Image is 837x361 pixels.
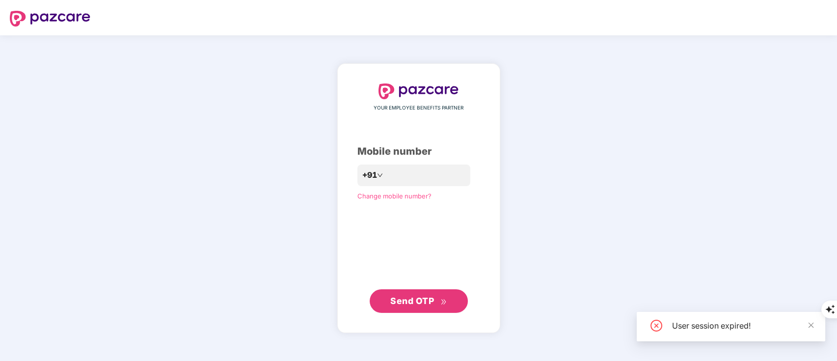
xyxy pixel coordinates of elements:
[390,296,434,306] span: Send OTP
[10,11,90,27] img: logo
[374,104,463,112] span: YOUR EMPLOYEE BENEFITS PARTNER
[377,172,383,178] span: down
[362,169,377,181] span: +91
[672,320,813,332] div: User session expired!
[378,83,459,99] img: logo
[650,320,662,332] span: close-circle
[440,299,447,305] span: double-right
[370,289,468,313] button: Send OTPdouble-right
[357,192,432,200] a: Change mobile number?
[357,144,480,159] div: Mobile number
[808,322,814,329] span: close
